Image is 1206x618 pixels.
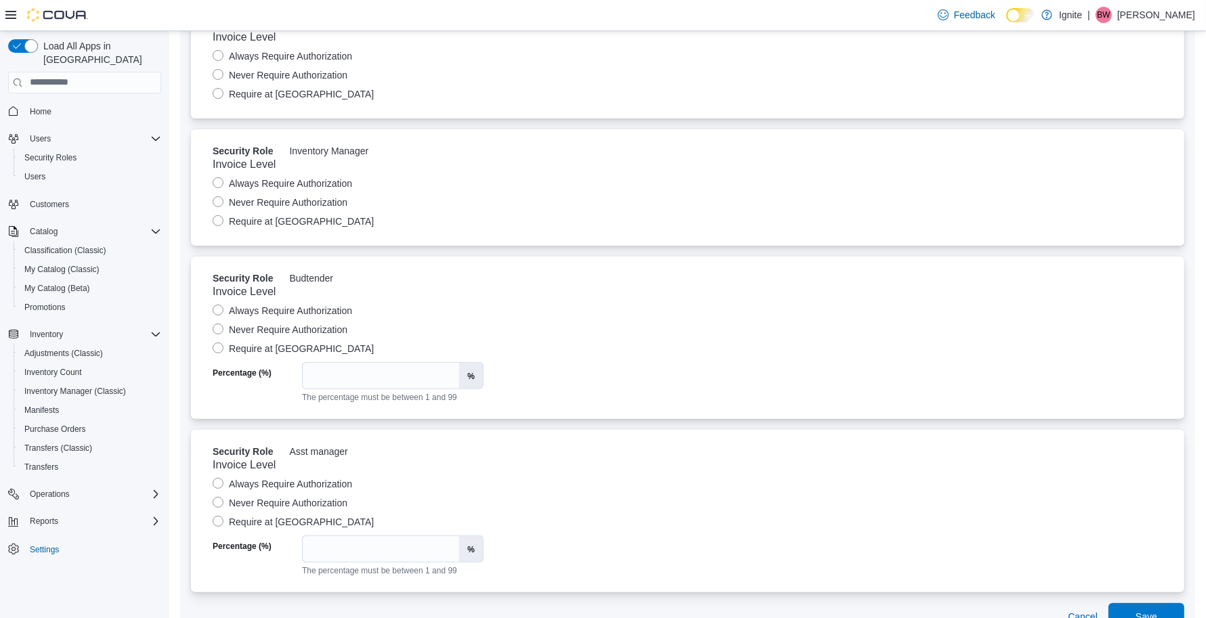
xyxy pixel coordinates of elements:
[30,516,58,527] span: Reports
[19,150,82,166] a: Security Roles
[3,512,167,531] button: Reports
[24,462,58,472] span: Transfers
[19,421,161,437] span: Purchase Orders
[1059,7,1082,23] p: Ignite
[213,514,374,530] label: Require at [GEOGRAPHIC_DATA]
[213,67,347,83] label: Never Require Authorization
[19,364,87,380] a: Inventory Count
[213,273,273,284] b: Security Role
[213,194,347,211] label: Never Require Authorization
[19,280,161,296] span: My Catalog (Beta)
[19,345,161,361] span: Adjustments (Classic)
[14,260,167,279] button: My Catalog (Classic)
[30,489,70,500] span: Operations
[14,382,167,401] button: Inventory Manager (Classic)
[19,261,161,278] span: My Catalog (Classic)
[213,446,273,457] b: Security Role
[19,402,64,418] a: Manifests
[302,562,483,576] div: The percentage must be between 1 and 99
[1097,7,1110,23] span: BW
[289,146,1163,156] div: Inventory Manager
[19,402,161,418] span: Manifests
[19,299,161,315] span: Promotions
[19,150,161,166] span: Security Roles
[19,169,161,185] span: Users
[213,495,347,511] label: Never Require Authorization
[302,389,483,403] div: The percentage must be between 1 and 99
[14,401,167,420] button: Manifests
[24,326,68,343] button: Inventory
[289,446,1163,457] div: Asst manager
[213,303,352,319] label: Always Require Authorization
[3,325,167,344] button: Inventory
[19,280,95,296] a: My Catalog (Beta)
[19,440,161,456] span: Transfers (Classic)
[30,199,69,210] span: Customers
[24,131,161,147] span: Users
[24,223,63,240] button: Catalog
[19,345,108,361] a: Adjustments (Classic)
[24,196,161,213] span: Customers
[213,457,1163,473] h4: Invoice Level
[14,241,167,260] button: Classification (Classic)
[24,264,100,275] span: My Catalog (Classic)
[459,536,483,562] label: %
[24,196,74,213] a: Customers
[14,298,167,317] button: Promotions
[3,485,167,504] button: Operations
[8,96,161,594] nav: Complex example
[213,156,1163,173] h4: Invoice Level
[1117,7,1195,23] p: [PERSON_NAME]
[19,299,71,315] a: Promotions
[30,226,58,237] span: Catalog
[30,106,51,117] span: Home
[24,405,59,416] span: Manifests
[24,283,90,294] span: My Catalog (Beta)
[1006,22,1007,23] span: Dark Mode
[24,486,161,502] span: Operations
[38,39,161,66] span: Load All Apps in [GEOGRAPHIC_DATA]
[30,329,63,340] span: Inventory
[213,213,374,229] label: Require at [GEOGRAPHIC_DATA]
[213,175,352,192] label: Always Require Authorization
[19,169,51,185] a: Users
[24,152,77,163] span: Security Roles
[213,322,347,338] label: Never Require Authorization
[24,424,86,435] span: Purchase Orders
[24,326,161,343] span: Inventory
[24,104,57,120] a: Home
[24,103,161,120] span: Home
[954,8,995,22] span: Feedback
[289,273,1163,284] div: Budtender
[19,459,64,475] a: Transfers
[14,458,167,477] button: Transfers
[1006,8,1035,22] input: Dark Mode
[24,443,92,454] span: Transfers (Classic)
[24,386,126,397] span: Inventory Manager (Classic)
[213,86,374,102] label: Require at [GEOGRAPHIC_DATA]
[14,148,167,167] button: Security Roles
[27,8,88,22] img: Cova
[24,367,82,378] span: Inventory Count
[24,131,56,147] button: Users
[30,544,59,555] span: Settings
[24,540,161,557] span: Settings
[14,279,167,298] button: My Catalog (Beta)
[213,368,272,378] label: Percentage (%)
[24,513,161,529] span: Reports
[213,541,272,552] label: Percentage (%)
[19,459,161,475] span: Transfers
[19,383,161,399] span: Inventory Manager (Classic)
[932,1,1001,28] a: Feedback
[213,284,1163,300] h4: Invoice Level
[24,171,45,182] span: Users
[19,440,98,456] a: Transfers (Classic)
[213,146,273,156] b: Security Role
[3,194,167,214] button: Customers
[14,167,167,186] button: Users
[3,539,167,558] button: Settings
[14,363,167,382] button: Inventory Count
[24,513,64,529] button: Reports
[19,383,131,399] a: Inventory Manager (Classic)
[24,542,64,558] a: Settings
